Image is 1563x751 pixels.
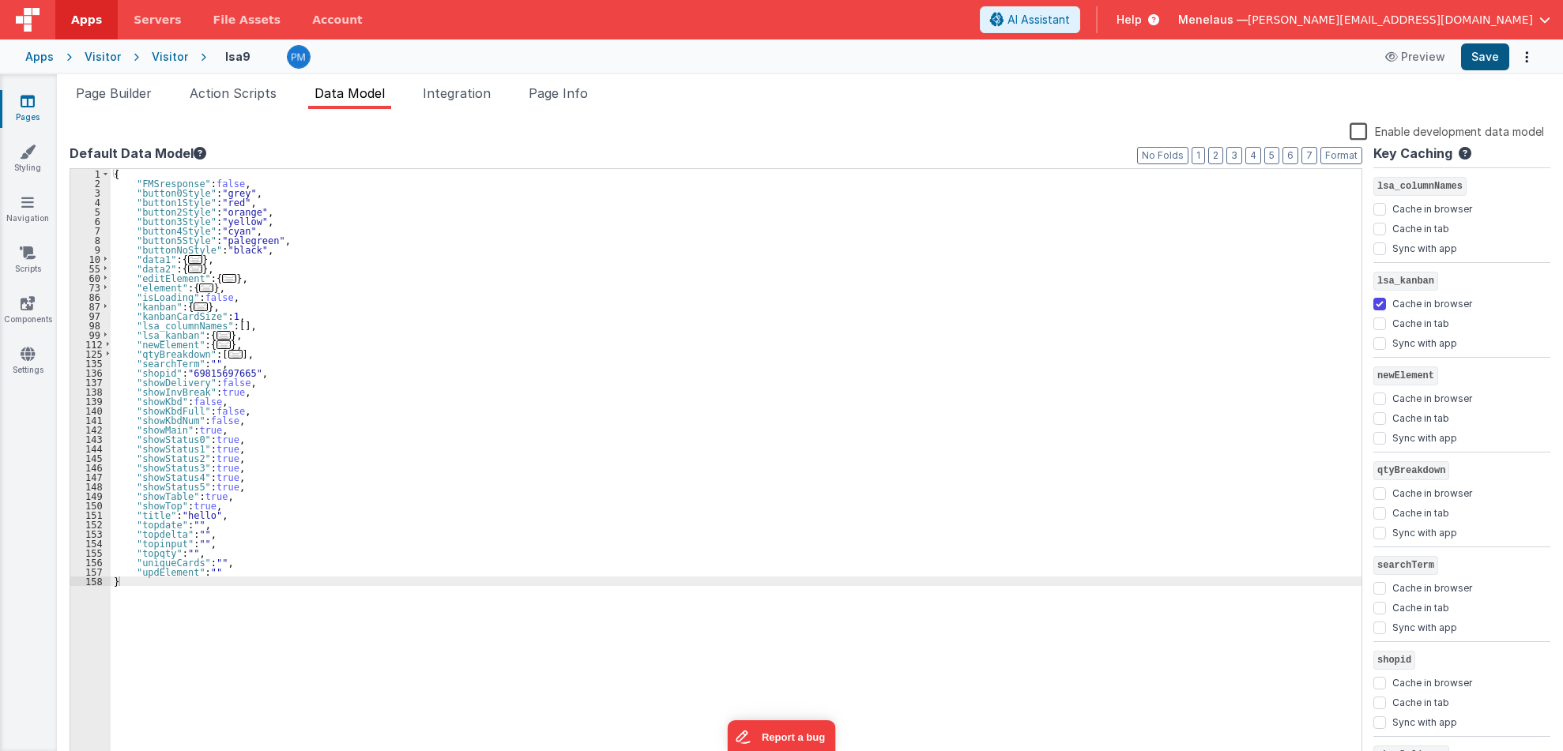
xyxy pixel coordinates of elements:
[70,340,111,349] div: 112
[71,12,102,28] span: Apps
[70,144,206,163] button: Default Data Model
[70,415,111,425] div: 141
[1392,599,1449,614] label: Cache in tab
[1178,12,1248,28] span: Menelaus —
[1373,177,1467,196] span: lsa_columnNames
[1392,713,1457,729] label: Sync with app
[70,292,111,302] div: 86
[1350,122,1544,140] label: Enable development data model
[1248,12,1533,28] span: [PERSON_NAME][EMAIL_ADDRESS][DOMAIN_NAME]
[70,302,111,311] div: 87
[70,472,111,482] div: 147
[1320,147,1362,164] button: Format
[1264,147,1279,164] button: 5
[70,178,111,188] div: 2
[70,539,111,548] div: 154
[85,49,121,65] div: Visitor
[1373,651,1415,670] span: shopid
[70,311,111,321] div: 97
[134,12,181,28] span: Servers
[70,387,111,396] div: 138
[1373,556,1438,575] span: searchTerm
[1373,272,1438,291] span: lsa_kanban
[1461,43,1509,70] button: Save
[70,169,111,178] div: 1
[70,235,111,245] div: 8
[70,283,111,292] div: 73
[188,265,202,273] span: ...
[1192,147,1205,164] button: 1
[1376,44,1455,69] button: Preview
[70,510,111,520] div: 151
[70,529,111,539] div: 153
[1392,409,1449,425] label: Cache in tab
[1373,461,1449,480] span: qtyBreakdown
[1392,618,1457,634] label: Sync with app
[217,331,231,340] span: ...
[70,197,111,207] div: 4
[70,520,111,529] div: 152
[194,302,208,311] span: ...
[423,85,491,101] span: Integration
[190,85,277,101] span: Action Scripts
[1516,46,1538,68] button: Options
[70,216,111,226] div: 6
[1282,147,1298,164] button: 6
[314,85,385,101] span: Data Model
[1178,12,1550,28] button: Menelaus — [PERSON_NAME][EMAIL_ADDRESS][DOMAIN_NAME]
[70,558,111,567] div: 156
[1245,147,1261,164] button: 4
[70,406,111,415] div: 140
[70,349,111,359] div: 125
[1007,12,1070,28] span: AI Assistant
[1392,389,1472,405] label: Cache in browser
[228,350,243,359] span: ...
[70,264,111,273] div: 55
[222,274,236,283] span: ...
[1226,147,1242,164] button: 3
[1392,295,1472,310] label: Cache in browser
[188,255,202,264] span: ...
[1208,147,1223,164] button: 2
[529,85,588,101] span: Page Info
[1392,693,1449,709] label: Cache in tab
[70,330,111,340] div: 99
[1392,429,1457,445] label: Sync with app
[70,501,111,510] div: 150
[1392,314,1449,330] label: Cache in tab
[225,51,250,62] h4: lsa9
[70,245,111,254] div: 9
[199,284,213,292] span: ...
[213,12,281,28] span: File Assets
[1301,147,1317,164] button: 7
[70,359,111,368] div: 135
[1137,147,1188,164] button: No Folds
[70,434,111,444] div: 143
[288,46,310,68] img: a12ed5ba5769bda9d2665f51d2850528
[70,425,111,434] div: 142
[70,576,111,586] div: 158
[70,273,111,283] div: 60
[70,377,111,387] div: 137
[1392,220,1449,235] label: Cache in tab
[70,368,111,377] div: 136
[70,444,111,453] div: 144
[1392,239,1457,255] label: Sync with app
[70,321,111,330] div: 98
[70,567,111,576] div: 157
[1392,674,1472,689] label: Cache in browser
[70,453,111,463] div: 145
[1373,147,1452,161] h4: Key Caching
[1373,366,1438,385] span: newElement
[1392,579,1472,595] label: Cache in browser
[70,226,111,235] div: 7
[76,85,152,101] span: Page Builder
[25,49,54,65] div: Apps
[152,49,188,65] div: Visitor
[1117,12,1142,28] span: Help
[1392,484,1472,500] label: Cache in browser
[70,254,111,264] div: 10
[70,548,111,558] div: 155
[70,207,111,216] div: 5
[980,6,1080,33] button: AI Assistant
